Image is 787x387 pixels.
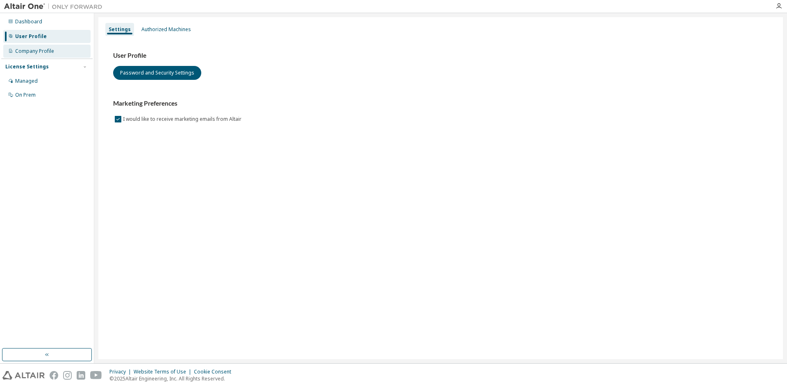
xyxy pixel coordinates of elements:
div: Settings [109,26,131,33]
h3: User Profile [113,52,768,60]
div: Website Terms of Use [134,369,194,375]
button: Password and Security Settings [113,66,201,80]
img: facebook.svg [50,371,58,380]
p: © 2025 Altair Engineering, Inc. All Rights Reserved. [109,375,236,382]
div: Managed [15,78,38,84]
h3: Marketing Preferences [113,100,768,108]
label: I would like to receive marketing emails from Altair [123,114,243,124]
div: Cookie Consent [194,369,236,375]
div: Authorized Machines [141,26,191,33]
div: Privacy [109,369,134,375]
div: On Prem [15,92,36,98]
div: User Profile [15,33,47,40]
img: linkedin.svg [77,371,85,380]
img: instagram.svg [63,371,72,380]
div: License Settings [5,63,49,70]
div: Dashboard [15,18,42,25]
img: altair_logo.svg [2,371,45,380]
img: Altair One [4,2,107,11]
div: Company Profile [15,48,54,54]
img: youtube.svg [90,371,102,380]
